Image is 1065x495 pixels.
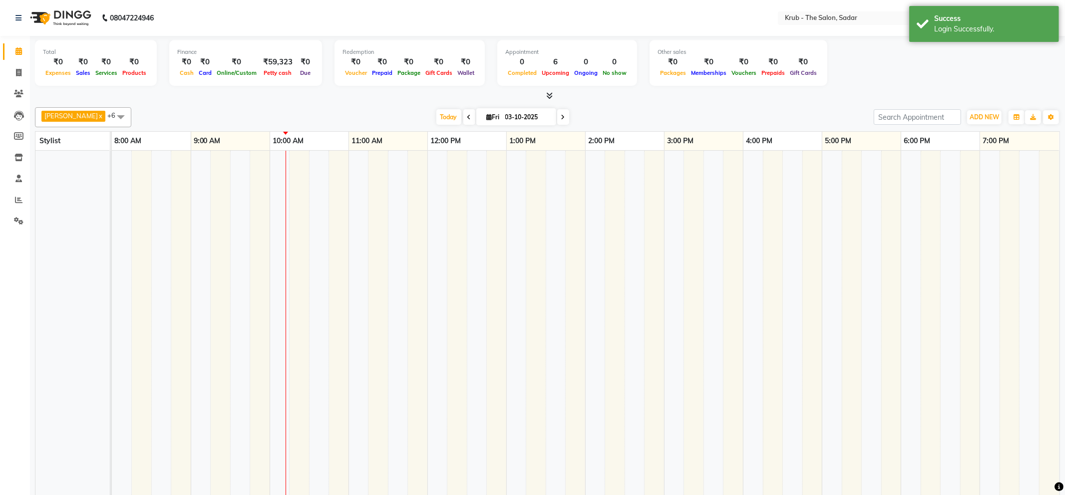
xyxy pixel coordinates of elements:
span: Prepaids [759,69,787,76]
a: 8:00 AM [112,134,144,148]
div: 0 [505,56,539,68]
a: 2:00 PM [586,134,617,148]
div: Redemption [343,48,477,56]
span: +6 [107,111,123,119]
div: ₹0 [343,56,369,68]
span: Gift Cards [787,69,819,76]
div: ₹0 [369,56,395,68]
div: ₹0 [177,56,196,68]
a: 7:00 PM [980,134,1012,148]
span: Products [120,69,149,76]
span: Prepaid [369,69,395,76]
button: ADD NEW [967,110,1002,124]
span: Vouchers [729,69,759,76]
span: Services [93,69,120,76]
span: Today [436,109,461,125]
span: Packages [658,69,689,76]
span: Stylist [39,136,60,145]
div: ₹0 [120,56,149,68]
input: 2025-10-03 [502,110,552,125]
div: Other sales [658,48,819,56]
span: Upcoming [539,69,572,76]
div: ₹0 [729,56,759,68]
div: ₹0 [214,56,259,68]
span: Expenses [43,69,73,76]
span: Package [395,69,423,76]
div: Success [934,13,1052,24]
a: x [98,112,102,120]
div: Total [43,48,149,56]
a: 6:00 PM [901,134,933,148]
div: ₹0 [658,56,689,68]
div: Appointment [505,48,629,56]
div: 0 [600,56,629,68]
a: 4:00 PM [743,134,775,148]
span: ADD NEW [970,113,999,121]
div: ₹0 [196,56,214,68]
a: 1:00 PM [507,134,538,148]
img: logo [25,4,94,32]
a: 11:00 AM [349,134,385,148]
div: 6 [539,56,572,68]
b: 08047224946 [110,4,154,32]
div: Finance [177,48,314,56]
span: Sales [73,69,93,76]
span: [PERSON_NAME] [44,112,98,120]
span: Completed [505,69,539,76]
span: Ongoing [572,69,600,76]
span: Fri [484,113,502,121]
div: ₹0 [43,56,73,68]
a: 10:00 AM [270,134,306,148]
a: 12:00 PM [428,134,463,148]
a: 5:00 PM [822,134,854,148]
div: ₹0 [787,56,819,68]
a: 3:00 PM [665,134,696,148]
a: 9:00 AM [191,134,223,148]
div: ₹59,323 [259,56,297,68]
div: ₹0 [395,56,423,68]
div: 0 [572,56,600,68]
div: ₹0 [297,56,314,68]
div: ₹0 [689,56,729,68]
div: ₹0 [93,56,120,68]
div: ₹0 [455,56,477,68]
span: Wallet [455,69,477,76]
span: Card [196,69,214,76]
div: ₹0 [73,56,93,68]
div: Login Successfully. [934,24,1052,34]
span: Online/Custom [214,69,259,76]
div: ₹0 [759,56,787,68]
span: Petty cash [262,69,295,76]
span: Gift Cards [423,69,455,76]
div: ₹0 [423,56,455,68]
span: Memberships [689,69,729,76]
input: Search Appointment [874,109,961,125]
span: No show [600,69,629,76]
span: Due [298,69,313,76]
span: Cash [177,69,196,76]
span: Voucher [343,69,369,76]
